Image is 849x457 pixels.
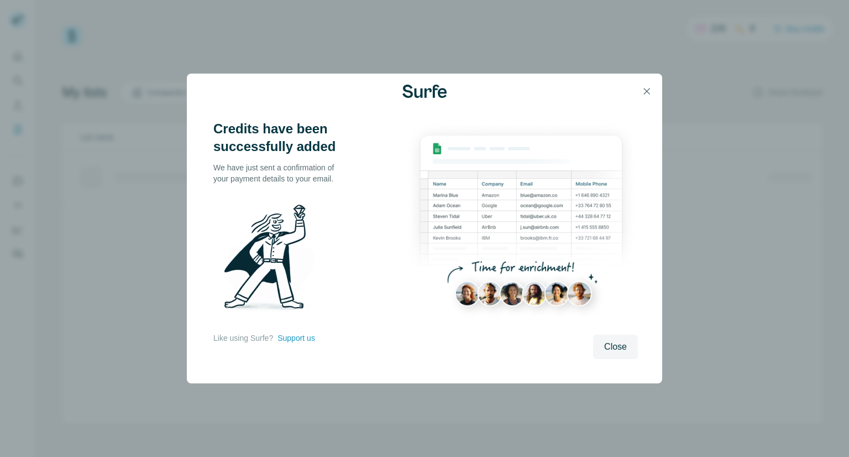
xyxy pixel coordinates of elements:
[593,335,638,359] button: Close
[277,333,315,344] button: Support us
[604,340,627,354] span: Close
[213,120,346,155] h3: Credits have been successfully added
[402,85,447,98] img: Surfe Logo
[405,120,638,328] img: Enrichment Hub - Sheet Preview
[213,162,346,184] p: We have just sent a confirmation of your payment details to your email.
[213,333,273,344] p: Like using Surfe?
[213,198,328,321] img: Surfe Illustration - Man holding diamond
